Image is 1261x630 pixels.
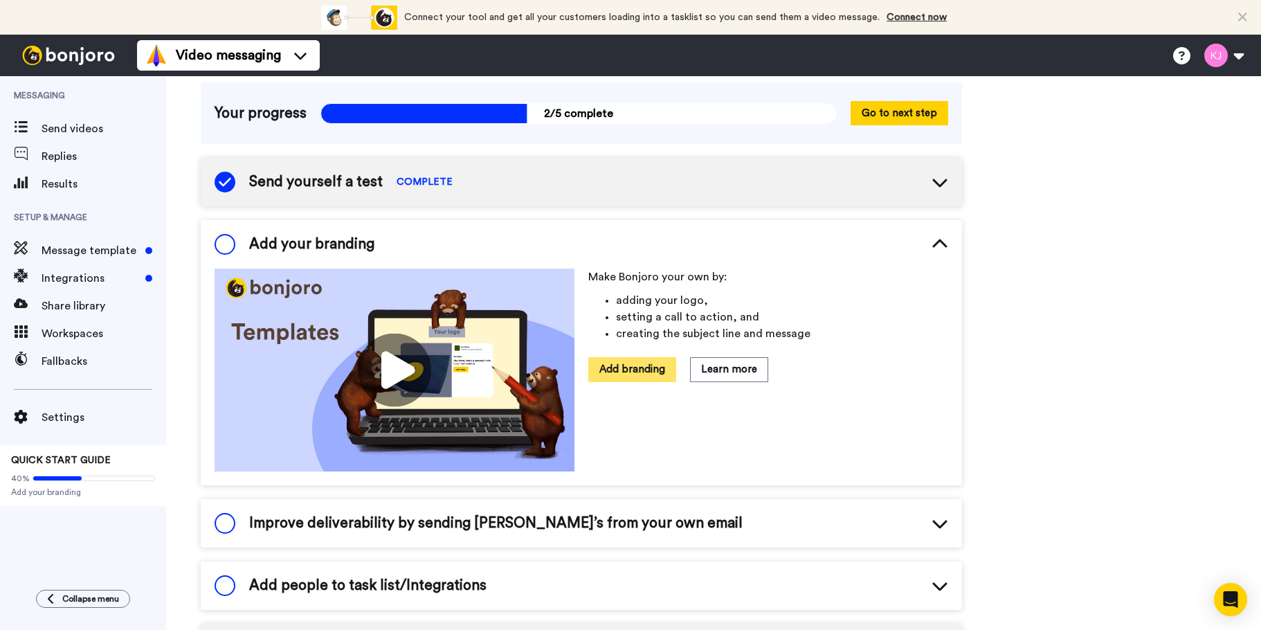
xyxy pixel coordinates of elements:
[11,456,111,465] span: QUICK START GUIDE
[321,6,397,30] div: animation
[320,103,837,124] span: 2/5 complete
[11,473,30,484] span: 40%
[42,298,166,314] span: Share library
[404,12,880,22] span: Connect your tool and get all your customers loading into a tasklist so you can send them a video...
[1214,583,1247,616] div: Open Intercom Messenger
[42,148,166,165] span: Replies
[616,292,948,309] li: adding your logo,
[176,46,281,65] span: Video messaging
[42,120,166,137] span: Send videos
[249,172,383,192] span: Send yourself a test
[215,269,574,471] img: cf57bf495e0a773dba654a4906436a82.jpg
[42,176,166,192] span: Results
[42,325,166,342] span: Workspaces
[36,590,130,608] button: Collapse menu
[11,487,155,498] span: Add your branding
[145,44,167,66] img: vm-color.svg
[249,513,743,534] span: Improve deliverability by sending [PERSON_NAME]’s from your own email
[42,270,140,287] span: Integrations
[17,46,120,65] img: bj-logo-header-white.svg
[249,575,487,596] span: Add people to task list/Integrations
[588,357,676,381] button: Add branding
[851,101,948,125] button: Go to next step
[42,409,166,426] span: Settings
[62,593,119,604] span: Collapse menu
[42,353,166,370] span: Fallbacks
[616,325,948,342] li: creating the subject line and message
[690,357,768,381] button: Learn more
[249,234,374,255] span: Add your branding
[42,242,140,259] span: Message template
[397,175,453,189] span: COMPLETE
[616,309,948,325] li: setting a call to action, and
[215,103,307,124] span: Your progress
[887,12,947,22] a: Connect now
[588,269,948,285] p: Make Bonjoro your own by:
